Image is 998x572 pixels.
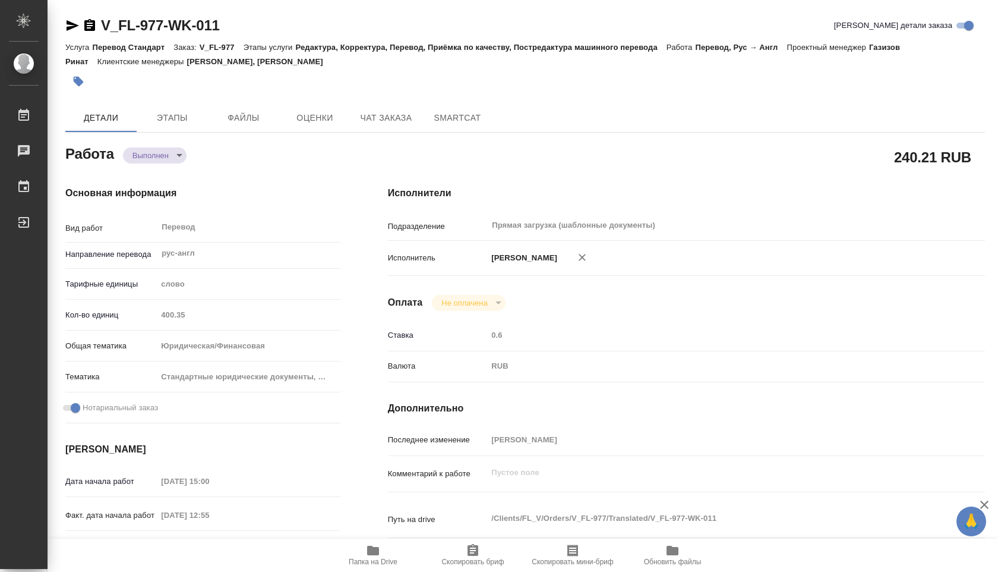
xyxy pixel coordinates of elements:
p: Тарифные единицы [65,278,157,290]
span: Нотариальный заказ [83,402,158,414]
span: 🙏 [961,509,981,534]
button: 🙏 [956,507,986,536]
span: Скопировать мини-бриф [532,558,613,566]
h4: Основная информация [65,186,340,200]
p: Дата начала работ [65,476,157,488]
h2: 240.21 RUB [894,147,971,167]
h4: [PERSON_NAME] [65,442,340,457]
div: Выполнен [432,295,505,311]
h2: Работа [65,142,114,164]
p: Клиентские менеджеры [97,57,187,66]
input: Пустое поле [157,473,261,490]
div: Выполнен [123,147,187,164]
h4: Оплата [388,296,423,310]
p: Комментарий к работе [388,468,488,480]
p: Услуга [65,43,92,52]
p: Общая тематика [65,340,157,352]
p: Этапы услуги [244,43,296,52]
button: Удалить исполнителя [569,244,595,271]
input: Пустое поле [157,538,261,555]
p: Последнее изменение [388,434,488,446]
input: Пустое поле [487,431,935,448]
span: Этапы [144,111,201,125]
p: [PERSON_NAME] [487,252,557,264]
p: Редактура, Корректура, Перевод, Приёмка по качеству, Постредактура машинного перевода [295,43,666,52]
div: Юридическая/Финансовая [157,336,340,356]
button: Обновить файлы [623,539,722,572]
p: Ставка [388,329,488,341]
p: Заказ: [173,43,199,52]
p: Направление перевода [65,249,157,260]
p: Работа [667,43,696,52]
p: Путь на drive [388,514,488,526]
div: Стандартные юридические документы, договоры, уставы [157,367,340,387]
span: Обновить файлы [644,558,702,566]
p: Вид работ [65,222,157,234]
button: Выполнен [129,150,172,161]
button: Папка на Drive [323,539,423,572]
p: Исполнитель [388,252,488,264]
p: Кол-во единиц [65,309,157,321]
span: Папка на Drive [349,558,397,566]
span: Детали [72,111,130,125]
span: Файлы [215,111,272,125]
input: Пустое поле [157,507,261,524]
input: Пустое поле [157,306,340,323]
div: слово [157,274,340,294]
h4: Дополнительно [388,401,985,416]
span: SmartCat [429,111,486,125]
textarea: /Clients/FL_V/Orders/V_FL-977/Translated/V_FL-977-WK-011 [487,508,935,529]
p: Факт. дата начала работ [65,510,157,521]
p: Валюта [388,360,488,372]
button: Скопировать ссылку [83,18,97,33]
p: Проектный менеджер [787,43,868,52]
button: Скопировать ссылку для ЯМессенджера [65,18,80,33]
p: Тематика [65,371,157,383]
p: Подразделение [388,221,488,232]
button: Не оплачена [438,298,491,308]
button: Скопировать бриф [423,539,523,572]
p: [PERSON_NAME], [PERSON_NAME] [187,57,332,66]
p: Перевод, Рус → Англ [695,43,787,52]
p: V_FL-977 [200,43,244,52]
div: RUB [487,356,935,376]
span: Оценки [286,111,343,125]
span: [PERSON_NAME] детали заказа [834,20,952,32]
p: Перевод Стандарт [92,43,173,52]
button: Скопировать мини-бриф [523,539,623,572]
button: Добавить тэг [65,68,91,95]
span: Чат заказа [358,111,415,125]
a: V_FL-977-WK-011 [101,17,220,33]
h4: Исполнители [388,186,985,200]
input: Пустое поле [487,326,935,344]
span: Скопировать бриф [441,558,504,566]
